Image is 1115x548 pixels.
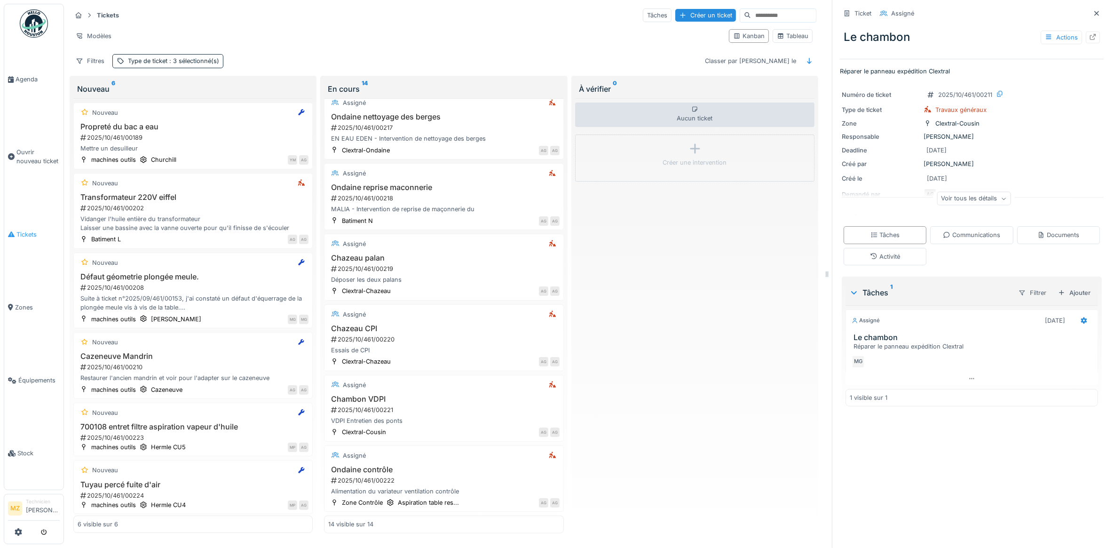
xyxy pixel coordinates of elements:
[18,376,60,385] span: Équipements
[16,75,60,84] span: Agenda
[288,235,297,244] div: AG
[926,146,947,155] div: [DATE]
[330,405,559,414] div: 2025/10/461/00221
[92,466,118,475] div: Nouveau
[78,422,308,431] h3: 700108 entret filtre aspiration vapeur d'huile
[78,294,308,312] div: Suite à ticket n°2025/09/461/00153, j'ai constaté un défaut d'équerrage de la plongée meule vis à...
[870,230,900,239] div: Tâches
[79,363,308,372] div: 2025/10/461/00210
[17,449,60,458] span: Stock
[1054,286,1094,299] div: Ajouter
[938,90,992,99] div: 2025/10/461/00211
[299,385,308,395] div: AG
[852,317,880,325] div: Assigné
[842,159,920,168] div: Créé par
[842,105,920,114] div: Type de ticket
[328,254,559,262] h3: Chazeau palan
[842,132,1102,141] div: [PERSON_NAME]
[78,272,308,281] h3: Défaut géometrie plongée meule.
[1014,286,1051,300] div: Filtrer
[78,214,308,232] div: Vidanger l'huile entière du transformateur Laisser une bassine avec la vanne ouverte pour qu'il f...
[328,275,559,284] div: Déposer les deux palans
[328,324,559,333] h3: Chazeau CPI
[151,500,186,509] div: Hermle CU4
[91,235,121,244] div: Batiment L
[579,83,811,95] div: À vérifier
[77,83,309,95] div: Nouveau
[8,498,60,521] a: MZ Technicien[PERSON_NAME]
[943,230,1000,239] div: Communications
[128,56,219,65] div: Type de ticket
[328,183,559,192] h3: Ondaine reprise maconnerie
[870,252,900,261] div: Activité
[328,520,373,529] div: 14 visible sur 14
[299,155,308,165] div: AG
[93,11,123,20] strong: Tickets
[15,303,60,312] span: Zones
[288,385,297,395] div: AG
[539,146,548,155] div: AG
[842,146,920,155] div: Deadline
[92,408,118,417] div: Nouveau
[550,146,560,155] div: AG
[1045,316,1065,325] div: [DATE]
[79,204,308,213] div: 2025/10/461/00202
[550,498,560,508] div: AG
[613,83,617,95] sup: 0
[539,498,548,508] div: AG
[328,83,560,95] div: En cours
[935,105,987,114] div: Travaux généraux
[288,500,297,510] div: MP
[151,315,201,324] div: [PERSON_NAME]
[342,286,391,295] div: Clextral-Chazeau
[328,346,559,355] div: Essais de CPI
[343,239,366,248] div: Assigné
[842,174,920,183] div: Créé le
[842,132,920,141] div: Responsable
[288,155,297,165] div: YM
[91,155,136,164] div: machines outils
[4,116,63,198] a: Ouvrir nouveau ticket
[328,205,559,214] div: MALIA - Intervention de reprise de maçonnerie du
[79,491,308,500] div: 2025/10/461/00224
[1037,230,1079,239] div: Documents
[539,357,548,366] div: AG
[539,286,548,296] div: AG
[330,264,559,273] div: 2025/10/461/00219
[8,501,22,516] li: MZ
[330,335,559,344] div: 2025/10/461/00220
[288,315,297,324] div: MG
[342,146,390,155] div: Clextral-Ondaine
[675,9,736,22] div: Créer un ticket
[79,283,308,292] div: 2025/10/461/00208
[575,103,815,127] div: Aucun ticket
[840,67,1104,76] p: Réparer le panneau expédition Clextral
[330,194,559,203] div: 2025/10/461/00218
[890,287,893,298] sup: 1
[343,169,366,178] div: Assigné
[842,119,920,128] div: Zone
[842,159,1102,168] div: [PERSON_NAME]
[343,98,366,107] div: Assigné
[777,32,808,40] div: Tableau
[71,54,109,68] div: Filtres
[111,83,115,95] sup: 6
[733,32,765,40] div: Kanban
[342,357,391,366] div: Clextral-Chazeau
[840,25,1104,49] div: Le chambon
[343,310,366,319] div: Assigné
[330,476,559,485] div: 2025/10/461/00222
[4,43,63,116] a: Agenda
[937,192,1011,206] div: Voir tous les détails
[91,385,136,394] div: machines outils
[92,338,118,347] div: Nouveau
[328,112,559,121] h3: Ondaine nettoyage des berges
[299,443,308,452] div: AG
[328,465,559,474] h3: Ondaine contrôle
[550,286,560,296] div: AG
[78,122,308,131] h3: Propreté du bac a eau
[701,54,800,68] div: Classer par [PERSON_NAME] le
[550,428,560,437] div: AG
[78,144,308,153] div: Mettre un desuilleur
[151,385,182,394] div: Cazeneuve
